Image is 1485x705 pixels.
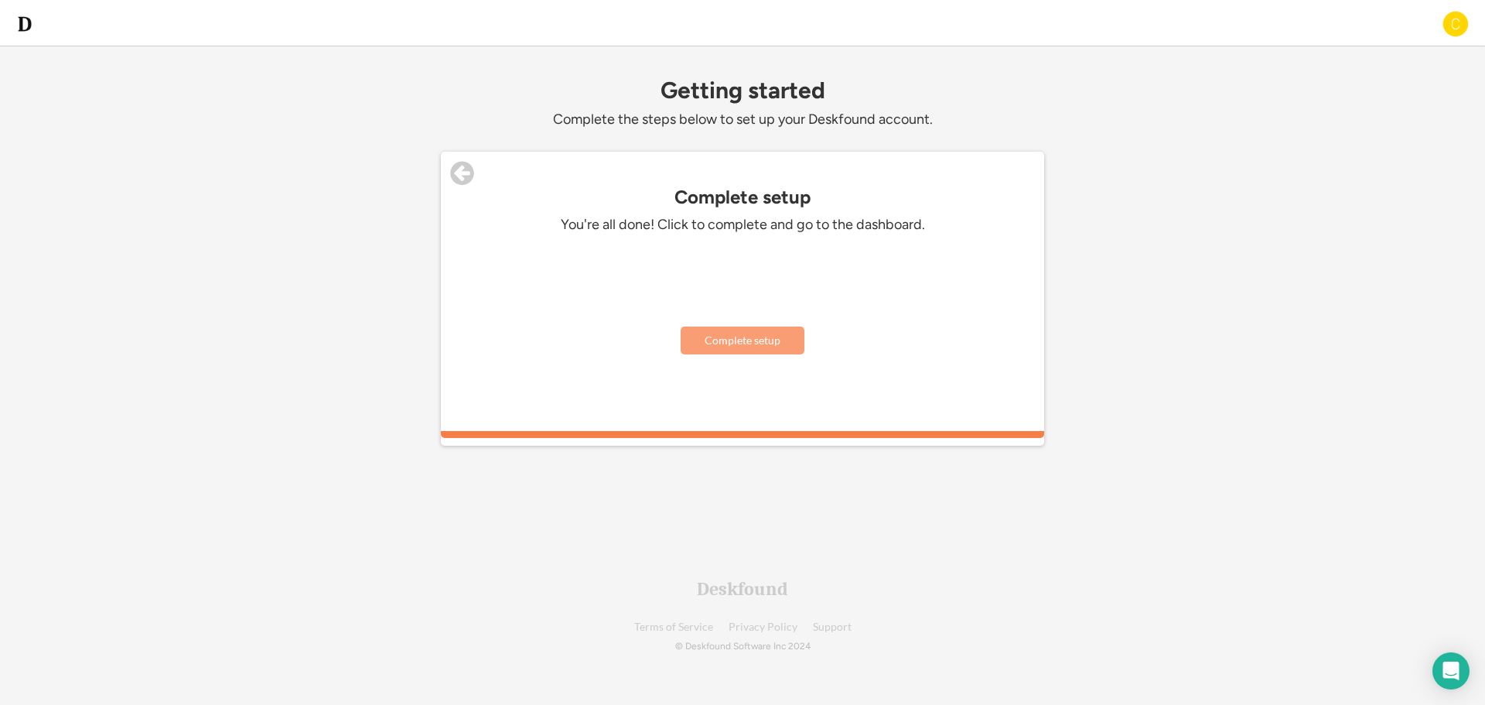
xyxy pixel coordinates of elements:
div: Deskfound [697,580,788,598]
div: Open Intercom Messenger [1432,652,1470,690]
div: Complete setup [441,187,1044,208]
div: 100% [444,431,1041,438]
img: C.png [1442,10,1470,38]
a: Terms of Service [634,621,713,633]
a: Privacy Policy [729,621,797,633]
div: Getting started [441,77,1044,103]
div: You're all done! Click to complete and go to the dashboard. [510,216,975,234]
a: Support [813,621,852,633]
img: d-whitebg.png [15,15,34,33]
button: Complete setup [681,327,804,354]
div: Complete the steps below to set up your Deskfound account. [441,111,1044,128]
